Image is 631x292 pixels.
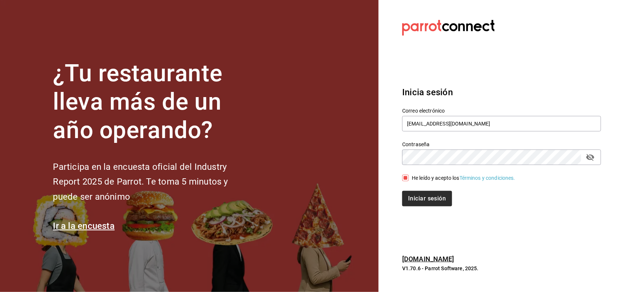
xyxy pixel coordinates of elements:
[53,59,252,144] h1: ¿Tu restaurante lleva más de un año operando?
[412,174,515,182] div: He leído y acepto los
[402,191,452,206] button: Iniciar sesión
[402,142,601,147] label: Contraseña
[459,175,515,181] a: Términos y condiciones.
[402,255,454,263] a: [DOMAIN_NAME]
[402,86,601,99] h3: Inicia sesión
[584,151,597,164] button: passwordField
[53,221,115,231] a: Ir a la encuesta
[402,116,601,131] input: Ingresa tu correo electrónico
[53,159,252,205] h2: Participa en la encuesta oficial del Industry Report 2025 de Parrot. Te toma 5 minutos y puede se...
[402,265,601,272] p: V1.70.6 - Parrot Software, 2025.
[402,109,601,114] label: Correo electrónico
